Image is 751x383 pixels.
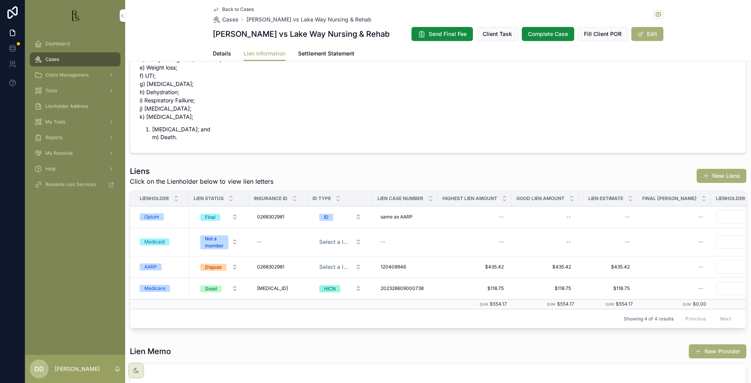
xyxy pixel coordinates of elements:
div: Dispute [205,264,222,271]
a: Select Button [194,281,244,296]
button: Complete Case [522,27,574,41]
span: $435.42 [587,264,630,270]
a: -- [642,282,706,295]
span: My Resolute [45,150,73,156]
a: Tools [30,84,120,98]
span: Cases [222,16,239,23]
a: -- [377,236,433,248]
button: Select Button [194,260,244,274]
div: -- [699,239,703,245]
a: same as AARP [377,211,433,223]
span: Details [213,50,231,57]
a: $435.42 [584,261,633,273]
span: [MEDICAL_ID] [257,285,288,292]
a: -- [584,211,633,223]
span: $118.75 [587,285,630,292]
a: Cases [213,16,239,23]
small: Sum [547,302,555,306]
p: [PERSON_NAME] [55,365,100,373]
a: -- [516,211,574,223]
a: Select Button [194,209,244,224]
a: My Tools [30,115,120,129]
span: $435.42 [519,264,571,270]
div: -- [625,239,630,245]
a: Client Management [30,68,120,82]
span: Resolute Lien Services [45,181,96,188]
a: $118.75 [584,282,633,295]
div: Optum [144,213,159,220]
a: $118.75 [516,282,574,295]
span: Insurance ID [254,195,287,202]
a: $118.75 [442,282,507,295]
span: Cases [45,56,59,63]
span: Lienholder Address [45,103,88,109]
a: AARP [140,263,184,270]
a: Select Button [313,209,368,224]
a: Help [30,162,120,176]
span: 202328609000738 [381,285,424,292]
a: 0268302981 [254,211,303,223]
div: Medicare [144,285,165,292]
span: Back to Cases [222,6,254,13]
a: Details [213,47,231,62]
span: $0.00 [693,301,706,307]
button: Select Button [194,231,244,252]
a: -- [442,211,507,223]
span: Fill Client POR [584,30,622,38]
div: -- [625,214,630,220]
span: $118.75 [446,285,504,292]
div: Good [205,285,217,292]
a: Optum [140,213,184,220]
a: Lien Information [244,47,286,61]
a: Select Button [194,260,244,274]
div: Medicaid [144,238,165,245]
div: AARP [144,263,157,270]
button: New Provider [689,344,746,358]
div: -- [381,239,385,245]
h1: Lien Memo [130,346,171,357]
span: Send Final Fee [429,30,467,38]
div: Final [205,214,216,221]
a: $435.42 [516,261,574,273]
a: -- [642,236,706,248]
span: Lien Information [244,50,286,57]
span: 120408946 [381,264,406,270]
button: Edit [631,27,663,41]
a: -- [516,236,574,248]
a: -- [254,236,303,248]
span: 0268302981 [257,214,284,220]
a: 0268302981 [254,261,303,273]
span: Click on the Lienholder below to view lien letters [130,177,273,186]
span: DD [34,364,44,374]
a: -- [642,211,706,223]
span: Tools [45,88,57,94]
li: [MEDICAL_DATA]; and m) Death. [152,125,284,141]
span: Complete Case [528,30,568,38]
a: Resolute Lien Services [30,177,120,191]
div: HICN [324,285,336,292]
a: Cases [30,52,120,66]
span: Lien Status [194,195,224,202]
a: Medicare [140,285,184,292]
h1: Liens [130,166,273,177]
a: $435.42 [442,261,507,273]
div: Not a member [205,235,224,249]
div: -- [699,285,703,292]
a: -- [442,236,507,248]
a: 202328609000738 [377,282,433,295]
button: Select Button [313,281,368,295]
button: Fill Client POR [577,27,628,41]
button: Select Button [194,281,244,295]
div: -- [566,239,571,245]
a: Select Button [313,281,368,296]
button: Select Button [313,260,368,274]
small: Sum [683,302,691,306]
span: $554.17 [490,301,507,307]
button: Select Button [313,210,368,224]
div: ID [324,214,329,221]
span: Lienholder [140,195,169,202]
div: scrollable content [25,31,125,202]
span: Lien Case Number [377,195,423,202]
span: ID Type [313,195,331,202]
small: Sum [605,302,614,306]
